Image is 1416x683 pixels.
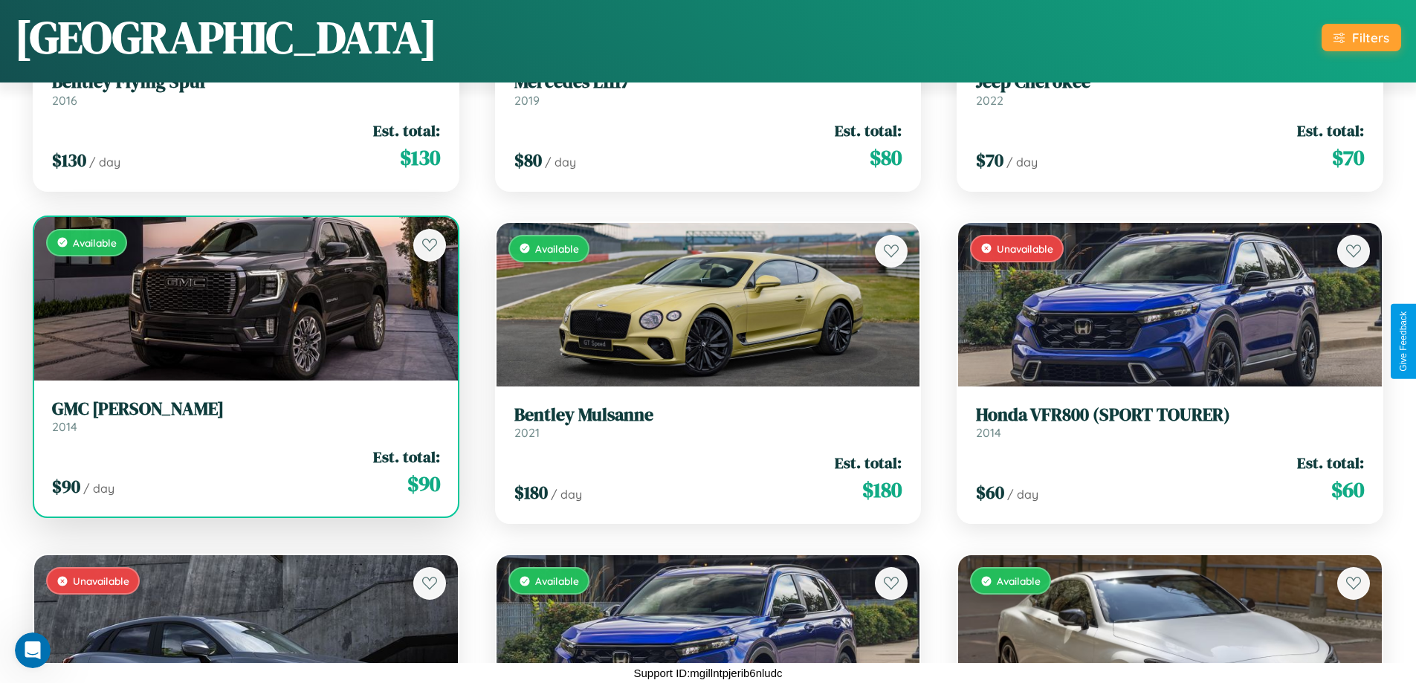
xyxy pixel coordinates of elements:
span: / day [83,481,114,496]
span: 2019 [514,93,540,108]
a: Bentley Flying Spur2016 [52,71,440,108]
span: / day [89,155,120,169]
a: Honda VFR800 (SPORT TOURER)2014 [976,404,1364,441]
span: $ 90 [52,474,80,499]
span: / day [545,155,576,169]
span: $ 80 [870,143,902,172]
div: Filters [1352,30,1389,45]
span: / day [1006,155,1038,169]
span: $ 180 [514,480,548,505]
span: Est. total: [1297,120,1364,141]
h3: Bentley Mulsanne [514,404,902,426]
span: $ 70 [976,148,1003,172]
span: Available [535,574,579,587]
div: Give Feedback [1398,311,1409,372]
span: 2022 [976,93,1003,108]
span: Unavailable [73,574,129,587]
span: 2021 [514,425,540,440]
span: Unavailable [997,242,1053,255]
button: Filters [1322,24,1401,51]
span: $ 60 [976,480,1004,505]
span: $ 130 [400,143,440,172]
span: 2016 [52,93,77,108]
span: Est. total: [373,120,440,141]
a: GMC [PERSON_NAME]2014 [52,398,440,435]
h3: Bentley Flying Spur [52,71,440,93]
a: Jeep Cherokee2022 [976,71,1364,108]
h1: [GEOGRAPHIC_DATA] [15,7,437,68]
span: Est. total: [1297,452,1364,473]
span: Est. total: [373,446,440,467]
span: $ 80 [514,148,542,172]
h3: Mercedes L1117 [514,71,902,93]
span: Available [535,242,579,255]
a: Mercedes L11172019 [514,71,902,108]
p: Support ID: mgillntpjerib6nludc [633,663,782,683]
span: $ 180 [862,475,902,505]
span: $ 70 [1332,143,1364,172]
span: Available [997,574,1041,587]
h3: Jeep Cherokee [976,71,1364,93]
span: 2014 [52,419,77,434]
span: $ 60 [1331,475,1364,505]
span: $ 90 [407,469,440,499]
span: 2014 [976,425,1001,440]
h3: Honda VFR800 (SPORT TOURER) [976,404,1364,426]
iframe: Intercom live chat [15,632,51,668]
span: Est. total: [835,452,902,473]
a: Bentley Mulsanne2021 [514,404,902,441]
span: / day [551,487,582,502]
h3: GMC [PERSON_NAME] [52,398,440,420]
span: Est. total: [835,120,902,141]
span: $ 130 [52,148,86,172]
span: / day [1007,487,1038,502]
span: Available [73,236,117,249]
